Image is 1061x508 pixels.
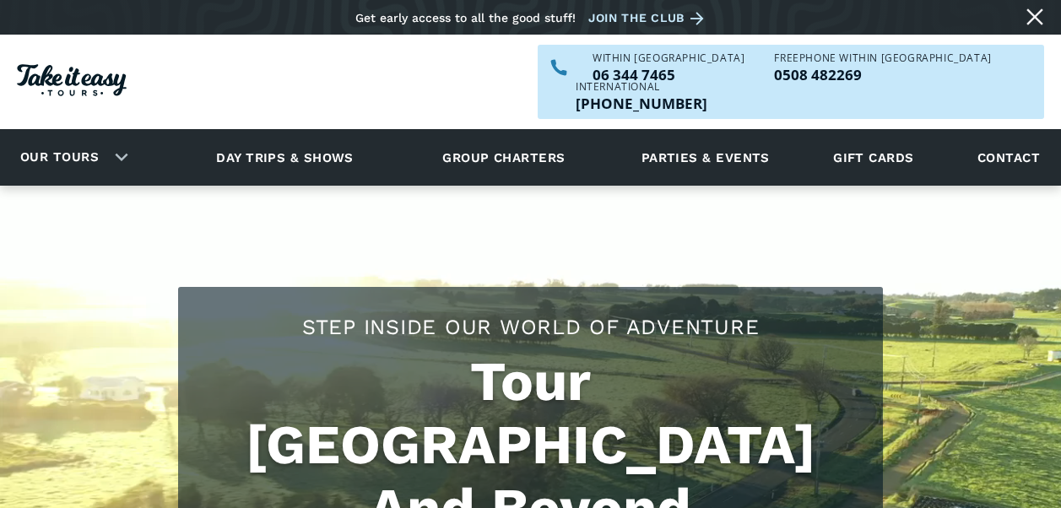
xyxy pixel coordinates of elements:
[17,64,127,96] img: Take it easy Tours logo
[969,134,1048,181] a: Contact
[593,68,744,82] p: 06 344 7465
[576,96,707,111] a: Call us outside of NZ on +6463447465
[421,134,586,181] a: Group charters
[774,68,991,82] a: Call us freephone within NZ on 0508482269
[576,82,707,92] div: International
[195,312,866,342] h2: Step Inside Our World Of Adventure
[8,138,111,177] a: Our tours
[588,8,710,29] a: Join the club
[355,11,576,24] div: Get early access to all the good stuff!
[825,134,923,181] a: Gift cards
[774,53,991,63] div: Freephone WITHIN [GEOGRAPHIC_DATA]
[17,56,127,109] a: Homepage
[195,134,375,181] a: Day trips & shows
[633,134,778,181] a: Parties & events
[593,68,744,82] a: Call us within NZ on 063447465
[593,53,744,63] div: WITHIN [GEOGRAPHIC_DATA]
[576,96,707,111] p: [PHONE_NUMBER]
[1021,3,1048,30] a: Close message
[774,68,991,82] p: 0508 482269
